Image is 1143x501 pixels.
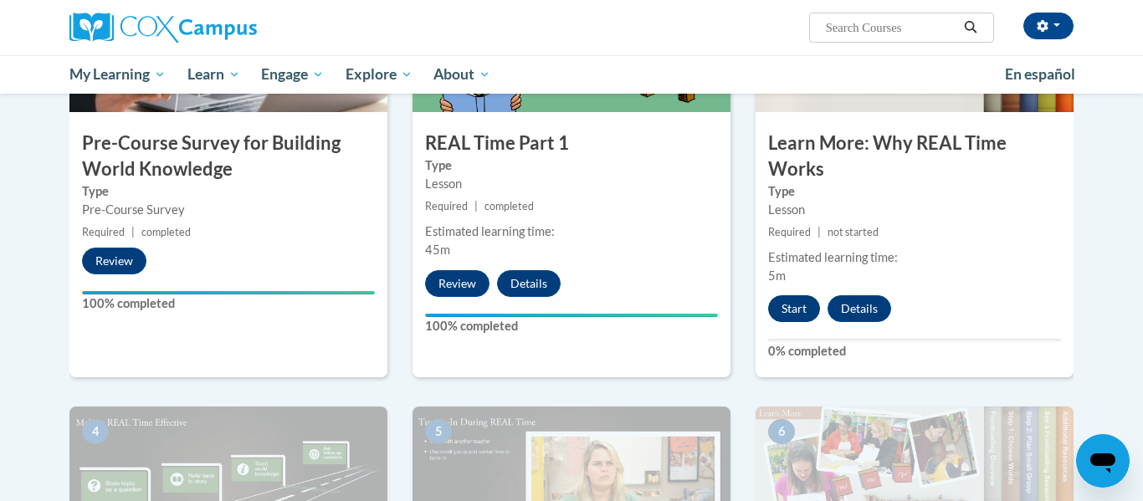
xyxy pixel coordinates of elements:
h3: Learn More: Why REAL Time Works [756,130,1074,182]
button: Account Settings [1023,13,1074,39]
span: About [433,64,490,84]
h3: REAL Time Part 1 [413,130,730,156]
span: | [818,226,821,238]
a: Learn [177,55,251,94]
div: Lesson [768,201,1061,219]
a: Engage [250,55,335,94]
span: Required [768,226,811,238]
h3: Pre-Course Survey for Building World Knowledge [69,130,387,182]
div: Lesson [425,175,718,193]
a: About [423,55,502,94]
span: Learn [187,64,240,84]
span: not started [828,226,879,238]
span: My Learning [69,64,166,84]
label: Type [425,156,718,175]
iframe: Button to launch messaging window [1076,434,1130,488]
div: Main menu [44,55,1099,94]
label: 100% completed [82,294,375,313]
input: Search Courses [824,18,958,38]
span: 5m [768,268,786,283]
button: Review [425,270,489,297]
span: 6 [768,419,795,444]
button: Details [828,295,891,322]
span: | [131,226,135,238]
span: completed [484,200,534,212]
a: En español [994,57,1086,92]
span: Required [425,200,468,212]
label: Type [82,182,375,201]
label: Type [768,182,1061,201]
button: Search [958,18,983,38]
a: Explore [335,55,423,94]
button: Start [768,295,820,322]
span: completed [141,226,191,238]
div: Your progress [425,314,718,317]
a: My Learning [59,55,177,94]
span: Explore [346,64,413,84]
span: 45m [425,243,450,257]
img: Cox Campus [69,13,257,43]
div: Estimated learning time: [768,248,1061,267]
span: Required [82,226,125,238]
span: En español [1005,65,1075,83]
span: 4 [82,419,109,444]
div: Your progress [82,291,375,294]
label: 0% completed [768,342,1061,360]
div: Estimated learning time: [425,222,718,241]
label: 100% completed [425,317,718,335]
span: 5 [425,419,452,444]
span: Engage [261,64,324,84]
div: Pre-Course Survey [82,201,375,219]
a: Cox Campus [69,13,387,43]
button: Review [82,248,146,274]
button: Details [497,270,561,297]
span: | [474,200,478,212]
